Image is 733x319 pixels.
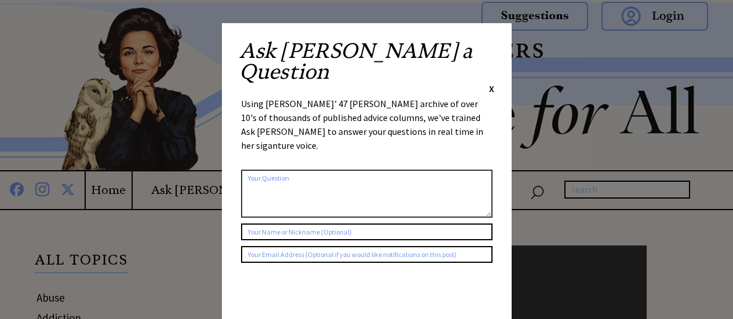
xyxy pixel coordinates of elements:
[239,41,494,82] h2: Ask [PERSON_NAME] a Question
[241,97,493,164] div: Using [PERSON_NAME]' 47 [PERSON_NAME] archive of over 10's of thousands of published advice colum...
[241,223,493,240] input: Your Name or Nickname (Optional)
[241,246,493,263] input: Your Email Address (Optional if you would like notifications on this post)
[489,83,494,94] span: X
